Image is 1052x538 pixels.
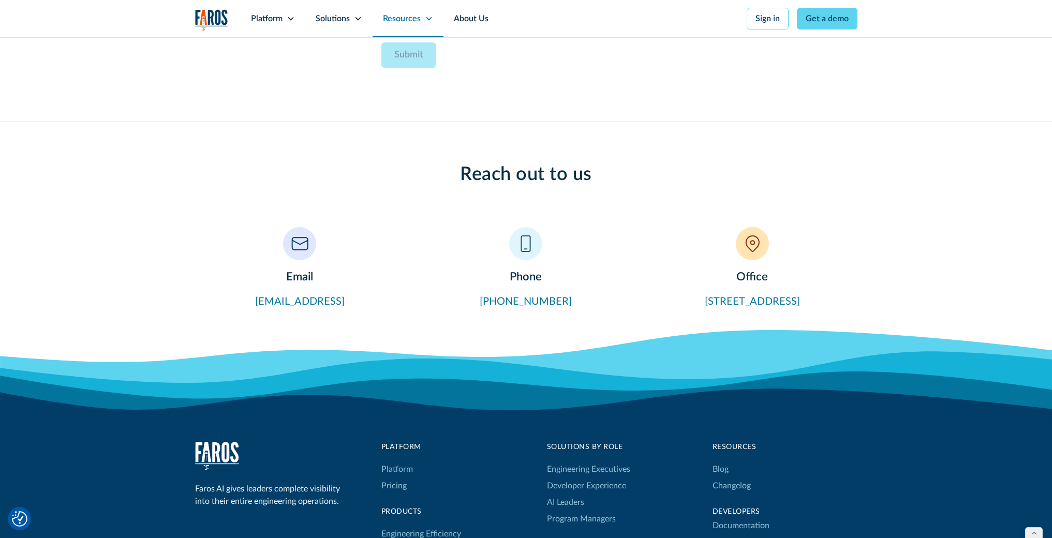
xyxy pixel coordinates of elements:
a: Program Managers [547,511,630,527]
a: Engineering Executives [547,461,630,477]
a: Developer Experience [547,477,626,494]
button: Cookie Settings [12,511,27,527]
div: Solutions by Role [547,442,630,453]
a: AI Leaders [547,494,584,511]
input: Submit [381,42,436,68]
a: Changelog [713,477,751,494]
a: [EMAIL_ADDRESS] [255,296,345,307]
a: Sign in [747,8,789,29]
a: [STREET_ADDRESS] [705,296,800,307]
h3: Email [195,268,405,286]
img: Logo of the analytics and reporting company Faros. [195,9,228,31]
div: products [381,506,461,517]
div: Resources [713,442,857,453]
div: Solutions [316,12,350,25]
a: home [195,9,228,31]
h3: Phone [421,268,631,286]
h2: Reach out to us [278,163,775,186]
div: Resources [383,12,421,25]
div: Developers [713,506,857,517]
a: home [195,442,239,470]
a: Pricing [381,477,407,494]
div: Faros AI gives leaders complete visibility into their entire engineering operations. [195,483,345,507]
img: Faros Logo White [195,442,239,470]
a: Platform [381,461,413,477]
div: Platform [251,12,283,25]
img: Revisit consent button [12,511,27,527]
div: Platform [381,442,461,453]
a: Get a demo [797,8,857,29]
a: [PHONE_NUMBER] [480,296,572,307]
h3: Office [647,268,857,286]
a: Blog [713,461,729,477]
a: Documentation [713,517,769,534]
